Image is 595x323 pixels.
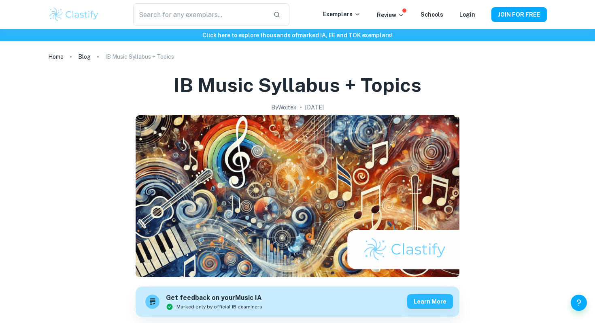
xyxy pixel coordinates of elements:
a: Login [459,11,475,18]
a: Get feedback on yourMusic IAMarked only by official IB examinersLearn more [136,287,459,317]
h6: Get feedback on your Music IA [166,293,262,303]
a: Schools [421,11,443,18]
button: Learn more [407,294,453,309]
p: IB Music Syllabus + Topics [105,52,174,61]
h6: Click here to explore thousands of marked IA, EE and TOK exemplars ! [2,31,593,40]
a: Home [48,51,64,62]
img: IB Music Syllabus + Topics cover image [136,115,459,277]
a: Blog [78,51,91,62]
h2: [DATE] [305,103,324,112]
img: Clastify logo [48,6,100,23]
h2: By Wojtek [271,103,297,112]
button: JOIN FOR FREE [491,7,547,22]
h1: IB Music Syllabus + Topics [174,72,421,98]
span: Marked only by official IB examiners [176,303,262,310]
p: • [300,103,302,112]
input: Search for any exemplars... [133,3,267,26]
p: Exemplars [323,10,361,19]
button: Help and Feedback [571,295,587,311]
p: Review [377,11,404,19]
